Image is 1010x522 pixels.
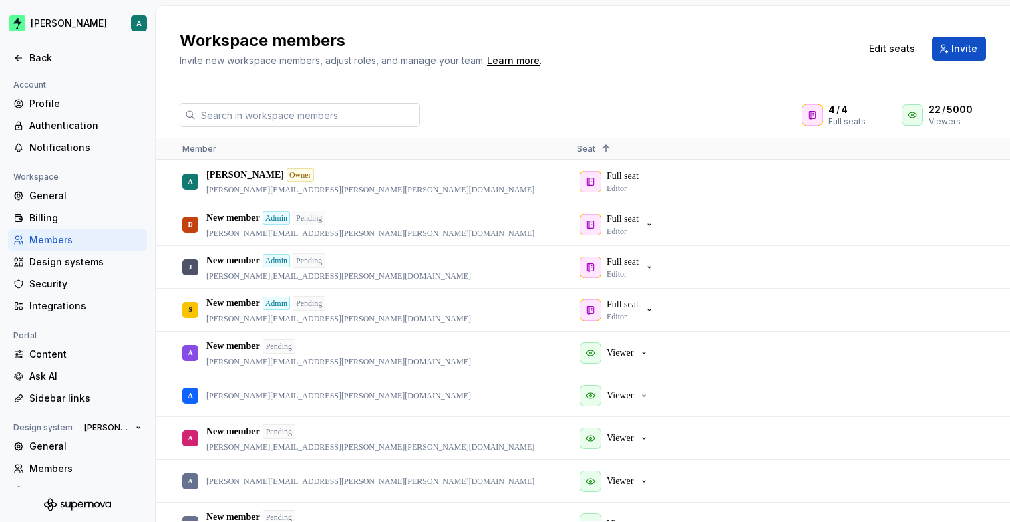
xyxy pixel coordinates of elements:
[869,42,915,55] span: Edit seats
[577,468,655,495] button: Viewer
[263,254,290,267] div: Admin
[8,93,147,114] a: Profile
[206,476,534,487] p: [PERSON_NAME][EMAIL_ADDRESS][PERSON_NAME][PERSON_NAME][DOMAIN_NAME]
[206,425,260,438] p: New member
[136,18,142,29] div: A
[29,255,142,269] div: Design systems
[577,425,655,452] button: Viewer
[180,55,485,66] span: Invite new workspace members, adjust roles, and manage your team.
[29,440,142,453] div: General
[29,211,142,225] div: Billing
[188,382,192,408] div: A
[29,119,142,132] div: Authentication
[929,103,986,116] div: /
[8,458,147,479] a: Members
[29,299,142,313] div: Integrations
[485,56,542,66] span: .
[206,254,260,267] p: New member
[577,297,660,323] button: Full seatEditor
[8,420,78,436] div: Design system
[44,498,111,511] svg: Supernova Logo
[182,144,216,154] span: Member
[29,189,142,203] div: General
[180,30,844,51] h2: Workspace members
[31,17,107,30] div: [PERSON_NAME]
[607,389,633,402] p: Viewer
[841,103,848,116] span: 4
[607,226,627,237] p: Editor
[29,392,142,405] div: Sidebar links
[8,47,147,69] a: Back
[8,207,147,229] a: Billing
[206,184,534,195] p: [PERSON_NAME][EMAIL_ADDRESS][PERSON_NAME][PERSON_NAME][DOMAIN_NAME]
[3,9,152,38] button: [PERSON_NAME]A
[206,168,284,182] p: [PERSON_NAME]
[29,370,142,383] div: Ask AI
[577,144,595,154] span: Seat
[206,228,534,239] p: [PERSON_NAME][EMAIL_ADDRESS][PERSON_NAME][PERSON_NAME][DOMAIN_NAME]
[607,255,639,269] p: Full seat
[29,348,142,361] div: Content
[196,103,420,127] input: Search in workspace members...
[293,211,325,225] div: Pending
[188,468,192,494] div: A
[607,475,633,488] p: Viewer
[188,297,192,323] div: S
[9,15,25,31] img: f96ba1ec-f50a-46f8-b004-b3e0575dda59.png
[8,273,147,295] a: Security
[8,344,147,365] a: Content
[607,311,627,322] p: Editor
[206,356,471,367] p: [PERSON_NAME][EMAIL_ADDRESS][PERSON_NAME][DOMAIN_NAME]
[8,366,147,387] a: Ask AI
[8,77,51,93] div: Account
[947,103,973,116] span: 5000
[206,313,471,324] p: [PERSON_NAME][EMAIL_ADDRESS][PERSON_NAME][DOMAIN_NAME]
[263,297,290,310] div: Admin
[8,137,147,158] a: Notifications
[8,185,147,207] a: General
[206,442,534,452] p: [PERSON_NAME][EMAIL_ADDRESS][PERSON_NAME][PERSON_NAME][DOMAIN_NAME]
[487,54,540,68] a: Learn more
[8,251,147,273] a: Design systems
[206,340,260,353] p: New member
[8,295,147,317] a: Integrations
[29,233,142,247] div: Members
[828,116,866,127] div: Full seats
[8,328,42,344] div: Portal
[263,211,290,225] div: Admin
[828,103,835,116] span: 4
[29,462,142,475] div: Members
[188,425,192,451] div: A
[8,169,64,185] div: Workspace
[951,42,977,55] span: Invite
[607,346,633,360] p: Viewer
[8,388,147,409] a: Sidebar links
[293,253,325,268] div: Pending
[263,339,295,354] div: Pending
[29,277,142,291] div: Security
[29,51,142,65] div: Back
[577,382,655,409] button: Viewer
[929,116,986,127] div: Viewers
[263,424,295,439] div: Pending
[8,115,147,136] a: Authentication
[206,211,260,225] p: New member
[577,254,660,281] button: Full seatEditor
[577,211,660,238] button: Full seatEditor
[607,298,639,311] p: Full seat
[8,229,147,251] a: Members
[8,436,147,457] a: General
[932,37,986,61] button: Invite
[8,480,147,501] a: Versions
[206,271,471,281] p: [PERSON_NAME][EMAIL_ADDRESS][PERSON_NAME][DOMAIN_NAME]
[287,168,314,182] div: Owner
[29,141,142,154] div: Notifications
[293,296,325,311] div: Pending
[206,390,471,401] p: [PERSON_NAME][EMAIL_ADDRESS][PERSON_NAME][DOMAIN_NAME]
[189,254,192,280] div: J
[929,103,941,116] span: 22
[206,297,260,310] p: New member
[29,484,142,497] div: Versions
